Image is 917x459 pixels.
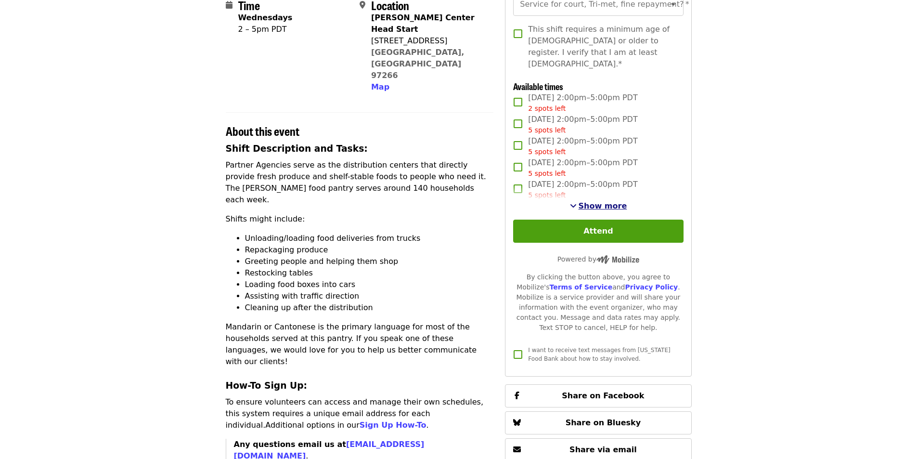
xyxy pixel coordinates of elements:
button: Share on Facebook [505,384,691,407]
li: Restocking tables [245,267,494,279]
strong: Wednesdays [238,13,293,22]
li: Loading food boxes into cars [245,279,494,290]
a: Sign Up How-To [360,420,426,430]
h3: Shift Description and Tasks: [226,142,494,156]
span: I want to receive text messages from [US_STATE] Food Bank about how to stay involved. [528,347,670,362]
p: Mandarin or Cantonese is the primary language for most of the households served at this pantry. I... [226,321,494,367]
li: Greeting people and helping them shop [245,256,494,267]
span: 5 spots left [528,126,566,134]
strong: [PERSON_NAME] Center Head Start [371,13,475,34]
p: To ensure volunteers can access and manage their own schedules, this system requires a unique ema... [226,396,494,431]
div: [STREET_ADDRESS] [371,35,486,47]
a: [GEOGRAPHIC_DATA], [GEOGRAPHIC_DATA] 97266 [371,48,465,80]
a: Privacy Policy [625,283,678,291]
button: Map [371,81,389,93]
li: Unloading/loading food deliveries from trucks [245,233,494,244]
span: Powered by [557,255,639,263]
h3: How-To Sign Up: [226,379,494,393]
a: Terms of Service [549,283,612,291]
span: [DATE] 2:00pm–5:00pm PDT [528,135,637,157]
span: [DATE] 2:00pm–5:00pm PDT [528,179,637,200]
span: Share via email [569,445,637,454]
li: Cleaning up after the distribution [245,302,494,314]
i: map-marker-alt icon [360,0,365,10]
span: 5 spots left [528,148,566,156]
span: 5 spots left [528,191,566,199]
p: Partner Agencies serve as the distribution centers that directly provide fresh produce and shelf-... [226,159,494,206]
span: About this event [226,122,299,139]
button: Attend [513,220,683,243]
span: Available times [513,80,563,92]
span: 5 spots left [528,170,566,177]
span: 2 spots left [528,105,566,112]
span: Map [371,82,389,92]
button: See more timeslots [570,200,627,212]
li: Assisting with traffic direction [245,290,494,302]
span: [DATE] 2:00pm–5:00pm PDT [528,114,637,135]
i: calendar icon [226,0,232,10]
span: This shift requires a minimum age of [DEMOGRAPHIC_DATA] or older to register. I verify that I am ... [528,24,675,70]
span: Share on Facebook [562,391,644,400]
span: Share on Bluesky [566,418,641,427]
button: Share on Bluesky [505,411,691,434]
span: [DATE] 2:00pm–5:00pm PDT [528,157,637,179]
span: [DATE] 2:00pm–5:00pm PDT [528,92,637,114]
span: Show more [579,201,627,210]
div: 2 – 5pm PDT [238,24,293,35]
div: By clicking the button above, you agree to Mobilize's and . Mobilize is a service provider and wi... [513,272,683,333]
p: Shifts might include: [226,213,494,225]
img: Powered by Mobilize [596,255,639,264]
li: Repackaging produce [245,244,494,256]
